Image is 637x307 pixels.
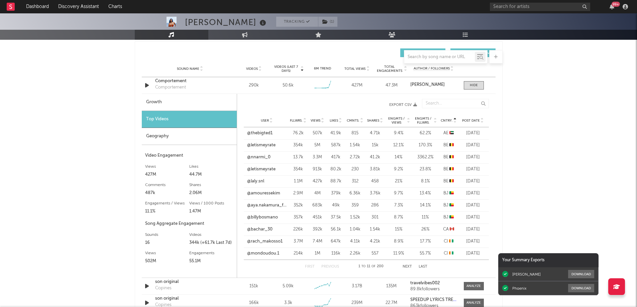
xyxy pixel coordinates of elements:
div: 170.3 % [414,142,437,149]
button: Download [568,284,594,292]
div: BE [440,154,457,161]
div: 8.9 % [387,238,410,245]
span: Fllwrs. [290,119,303,123]
div: Videos [189,231,233,239]
strong: SPEEDUP LYRICS TREND [410,298,460,302]
span: Videos [246,67,258,71]
div: 3.3M [310,154,325,161]
div: 344k (+61.7k Last 7d) [189,239,233,247]
div: 913k [310,166,325,173]
div: 487k [145,189,189,197]
div: 230 [347,166,363,173]
button: Download [568,270,594,278]
div: BE [440,166,457,173]
button: Tracking [276,17,318,27]
div: 507k [310,130,325,137]
div: [DATE] [460,226,486,233]
div: 5.09k [283,283,294,290]
div: 359 [347,202,363,209]
span: ( 1 ) [318,17,338,27]
span: Engmts / Fllwrs. [414,117,433,125]
a: son original [155,279,225,285]
div: 427k [310,178,325,185]
div: Engagements [189,249,233,257]
div: [DATE] [460,214,486,221]
div: Comments [145,181,189,189]
button: Next [403,265,412,269]
a: @amouressekim [247,190,280,197]
span: Engmts / Views [387,117,406,125]
div: 116k [328,250,343,257]
div: 11.9 % [387,250,410,257]
div: 214k [290,250,307,257]
div: 354k [290,142,307,149]
a: Comportement [155,78,225,85]
div: 41.2k [367,154,384,161]
div: 4.21k [367,238,384,245]
div: BJ [440,202,457,209]
div: Shares [189,181,233,189]
input: Search by song name or URL [404,54,475,60]
div: Top Videos [142,111,237,128]
span: of [371,265,376,268]
button: Export CSV [250,103,417,107]
span: 🇨🇮 [449,251,453,256]
span: 🇧🇯 [449,191,454,195]
strong: travelvibes002 [410,281,440,285]
div: 12.1 % [387,142,410,149]
div: 13.7k [290,154,307,161]
button: First [305,265,315,269]
div: 15 % [387,226,410,233]
div: 23.8 % [414,166,437,173]
div: Your Summary Exports [498,253,599,267]
div: 352k [290,202,307,209]
a: @bachar_30 [247,226,273,233]
span: Author / Followers [414,66,450,71]
span: 🇧🇯 [449,215,454,219]
div: 4.11k [347,238,363,245]
div: 683k [310,202,325,209]
div: Song Aggregate Engagement [145,220,233,228]
button: Official(45) [450,48,496,57]
span: User [261,119,269,123]
div: 166k [238,300,270,306]
div: 427M [341,82,373,89]
a: @mondoudou.1 [247,250,279,257]
a: @billybosmano [247,214,278,221]
div: 37.5k [328,214,343,221]
div: 22.7M [376,300,407,306]
div: 13.4 % [414,190,437,197]
span: Cmnts. [347,119,359,123]
div: 99 + [612,2,620,7]
div: 47.3M [376,82,407,89]
div: Views / 1000 Posts [189,199,233,207]
div: 354k [290,166,307,173]
span: 🇧🇪 [449,155,454,159]
a: travelvibes002 [410,281,457,286]
div: 6.36k [347,190,363,197]
div: 2.9M [290,190,307,197]
span: to [361,265,365,268]
span: 🇧🇯 [449,203,454,207]
div: 16 [145,239,189,247]
div: 3.76k [367,190,384,197]
div: 1M [310,250,325,257]
div: 21 % [387,178,410,185]
div: BE [440,178,457,185]
div: 56.1k [328,226,343,233]
div: 4.71k [367,130,384,137]
div: 357k [290,214,307,221]
input: Search for artists [490,3,590,11]
div: 3.81k [367,166,384,173]
div: 11.1% [145,207,189,215]
a: @rach_makosso1 [247,238,283,245]
div: Phoenix [512,286,526,291]
span: 🇧🇪 [449,143,454,147]
div: 14.1 % [414,202,437,209]
div: 427M [145,171,189,179]
div: [DATE] [460,178,486,185]
div: 2.26k [347,250,363,257]
div: Sounds [145,231,189,239]
div: 1 11 200 [352,263,389,271]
